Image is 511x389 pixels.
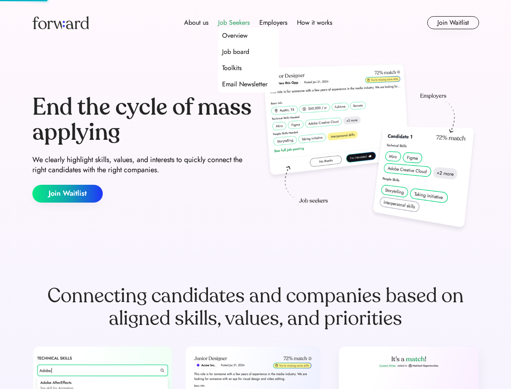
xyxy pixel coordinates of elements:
[222,47,249,57] div: Job board
[32,284,479,330] div: Connecting candidates and companies based on aligned skills, values, and priorities
[259,18,287,28] div: Employers
[222,63,242,73] div: Toolkits
[427,16,479,29] button: Join Waitlist
[184,18,208,28] div: About us
[222,79,267,89] div: Email Newsletter
[32,185,103,203] button: Join Waitlist
[32,16,89,29] img: Forward logo
[32,155,252,175] div: We clearly highlight skills, values, and interests to quickly connect the right candidates with t...
[32,95,252,145] div: End the cycle of mass applying
[297,18,332,28] div: How it works
[218,18,250,28] div: Job Seekers
[259,62,479,236] img: hero-image.png
[222,31,248,41] div: Overview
